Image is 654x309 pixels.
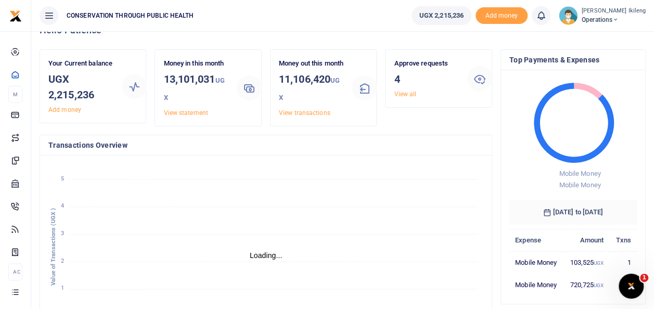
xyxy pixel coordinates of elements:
li: M [8,86,22,103]
small: UGX [594,260,604,266]
td: Mobile Money [509,274,563,295]
td: 2 [609,274,637,295]
span: Mobile Money [559,170,600,177]
a: UGX 2,215,236 [412,6,471,25]
span: 1 [640,274,648,282]
small: UGX [594,282,604,288]
th: Expense [509,229,563,251]
iframe: Intercom live chat [619,274,644,299]
h6: [DATE] to [DATE] [509,200,637,225]
small: [PERSON_NAME] Ikileng [582,7,646,16]
th: Txns [609,229,637,251]
a: logo-small logo-large logo-large [9,11,22,19]
h3: UGX 2,215,236 [48,71,113,102]
a: View all [394,91,416,98]
span: Add money [476,7,528,24]
p: Your Current balance [48,58,113,69]
li: Wallet ballance [407,6,476,25]
h3: 11,106,420 [279,71,344,106]
img: profile-user [559,6,578,25]
tspan: 2 [61,257,64,264]
text: Value of Transactions (UGX ) [50,208,57,286]
p: Money in this month [163,58,228,69]
span: CONSERVATION THROUGH PUBLIC HEALTH [62,11,198,20]
tspan: 5 [61,175,64,182]
td: 103,525 [563,251,610,274]
h3: 13,101,031 [163,71,228,106]
span: Mobile Money [559,181,600,189]
td: 1 [609,251,637,274]
tspan: 3 [61,230,64,237]
li: Toup your wallet [476,7,528,24]
a: profile-user [PERSON_NAME] Ikileng Operations [559,6,646,25]
td: 720,725 [563,274,610,295]
small: UGX [279,76,340,101]
tspan: 1 [61,285,64,292]
h4: Transactions Overview [48,139,483,151]
p: Approve requests [394,58,459,69]
small: UGX [163,76,224,101]
img: logo-small [9,10,22,22]
a: Add money [476,11,528,19]
h4: Top Payments & Expenses [509,54,637,66]
text: Loading... [250,251,283,260]
li: Ac [8,263,22,280]
a: View statement [163,109,208,117]
th: Amount [563,229,610,251]
h3: 4 [394,71,459,87]
span: Operations [582,15,646,24]
span: UGX 2,215,236 [419,10,464,21]
a: View transactions [279,109,330,117]
a: Add money [48,106,81,113]
td: Mobile Money [509,251,563,274]
p: Money out this month [279,58,344,69]
tspan: 4 [61,202,64,209]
